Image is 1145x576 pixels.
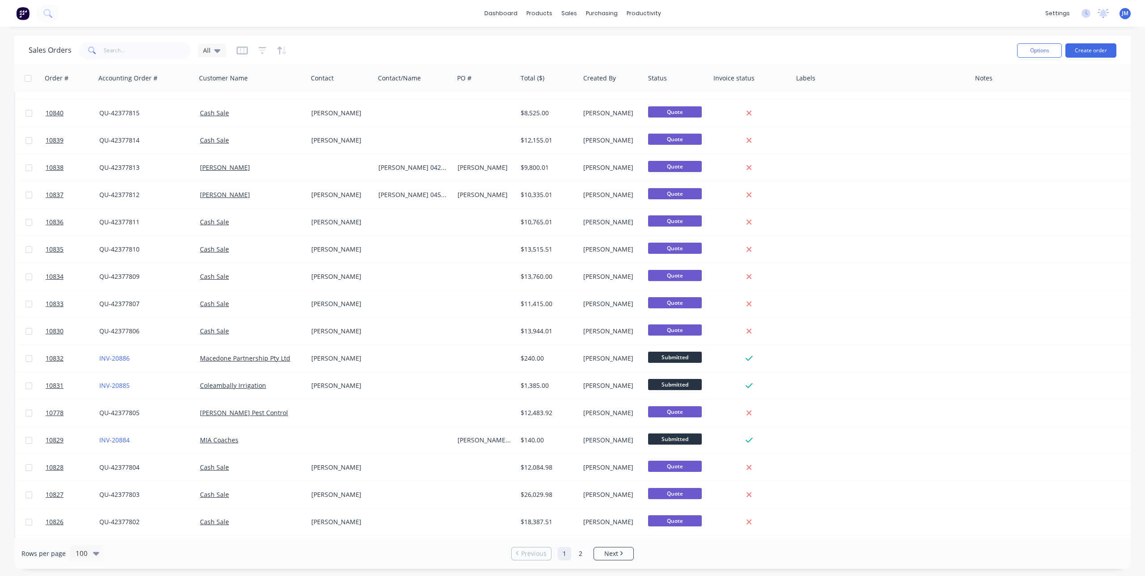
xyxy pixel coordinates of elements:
span: Quote [648,515,702,526]
div: [PERSON_NAME] [583,381,638,390]
div: [PERSON_NAME] [311,109,368,118]
div: $10,335.01 [521,190,573,199]
a: 10838 [46,154,99,181]
div: [PERSON_NAME] [583,190,638,199]
a: [PERSON_NAME] Pest Control [200,408,288,417]
span: All [203,46,211,55]
div: [PERSON_NAME] [583,436,638,445]
input: Search... [104,42,191,59]
div: Invoice status [713,74,755,83]
a: [PERSON_NAME] [200,163,250,172]
div: Contact [311,74,334,83]
a: dashboard [480,7,522,20]
div: $240.00 [521,354,573,363]
a: [PERSON_NAME] [200,190,250,199]
div: [PERSON_NAME] [583,136,638,145]
div: $12,155.01 [521,136,573,145]
a: Cash Sale [200,299,229,308]
div: [PERSON_NAME] [583,163,638,172]
div: [PERSON_NAME] [311,245,368,254]
div: Customer Name [199,74,248,83]
a: QU-42377814 [99,136,140,144]
span: 10827 [46,490,64,499]
a: Cash Sale [200,327,229,335]
div: Status [648,74,667,83]
div: [PERSON_NAME] [583,327,638,336]
div: [PERSON_NAME] [311,136,368,145]
a: QU-42377809 [99,272,140,281]
a: QU-42377812 [99,190,140,199]
span: Submitted [648,379,702,390]
a: QU-42377810 [99,245,140,253]
a: 10825 [46,536,99,563]
span: 10838 [46,163,64,172]
div: Contact/Name [378,74,421,83]
a: Page 1 is your current page [558,547,571,560]
div: [PERSON_NAME] [311,327,368,336]
a: INV-20884 [99,436,130,444]
div: Total ($) [521,74,544,83]
a: Next page [594,549,633,558]
div: [PERSON_NAME] [311,354,368,363]
span: Quote [648,188,702,199]
div: $11,415.00 [521,299,573,308]
div: [PERSON_NAME] [458,190,511,199]
div: products [522,7,557,20]
div: Labels [796,74,815,83]
span: 10829 [46,436,64,445]
a: 10826 [46,509,99,535]
div: $13,515.51 [521,245,573,254]
div: [PERSON_NAME] [583,463,638,472]
div: [PERSON_NAME] [311,272,368,281]
span: Quote [648,488,702,499]
div: $26,029.98 [521,490,573,499]
span: 10826 [46,517,64,526]
a: QU-42377815 [99,109,140,117]
a: Cash Sale [200,136,229,144]
div: $9,800.01 [521,163,573,172]
span: Quote [648,324,702,336]
div: [PERSON_NAME] [583,408,638,417]
span: Quote [648,215,702,227]
a: QU-42377805 [99,408,140,417]
span: 10830 [46,327,64,336]
div: [PERSON_NAME] 4880 [458,436,511,445]
a: MIA Coaches [200,436,238,444]
span: 10839 [46,136,64,145]
a: QU-42377813 [99,163,140,172]
span: Quote [648,461,702,472]
div: $140.00 [521,436,573,445]
div: [PERSON_NAME] [583,245,638,254]
a: QU-42377803 [99,490,140,499]
div: [PERSON_NAME] [583,272,638,281]
div: [PERSON_NAME] [311,299,368,308]
span: 10833 [46,299,64,308]
div: $12,483.92 [521,408,573,417]
a: Cash Sale [200,218,229,226]
a: 10828 [46,454,99,481]
span: Previous [521,549,547,558]
a: 10834 [46,263,99,290]
a: Cash Sale [200,517,229,526]
span: Quote [648,134,702,145]
a: Macedone Partnership Pty Ltd [200,354,290,362]
a: 10831 [46,372,99,399]
a: Previous page [512,549,551,558]
a: 10827 [46,481,99,508]
div: productivity [622,7,666,20]
span: Quote [648,106,702,118]
a: Cash Sale [200,109,229,117]
span: Next [604,549,618,558]
span: 10828 [46,463,64,472]
button: Options [1017,43,1062,58]
div: [PERSON_NAME] [311,517,368,526]
span: Quote [648,243,702,254]
div: [PERSON_NAME] [458,163,511,172]
div: Accounting Order # [98,74,157,83]
a: INV-20886 [99,354,130,362]
span: Submitted [648,433,702,445]
a: Coleambally Irrigation [200,381,266,390]
span: Rows per page [21,549,66,558]
div: $12,084.98 [521,463,573,472]
div: sales [557,7,581,20]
